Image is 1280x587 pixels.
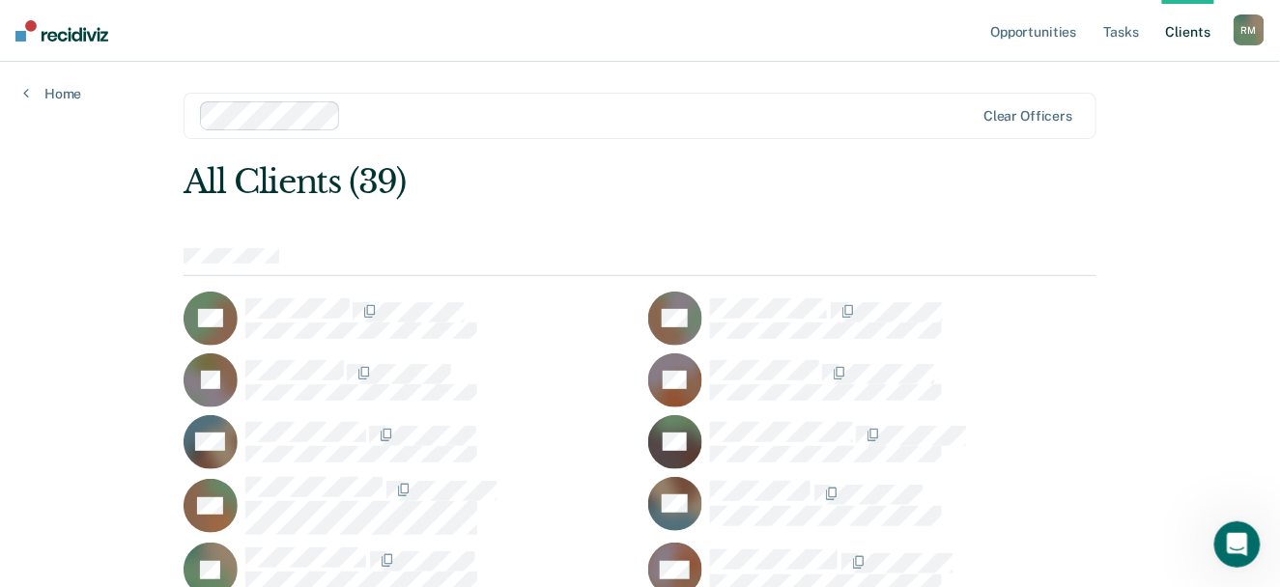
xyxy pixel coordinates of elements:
[23,85,81,102] a: Home
[983,108,1072,125] div: Clear officers
[15,20,108,42] img: Recidiviz
[1234,14,1265,45] button: RM
[1234,14,1265,45] div: R M
[184,162,915,202] div: All Clients (39)
[1214,521,1261,568] iframe: Intercom live chat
